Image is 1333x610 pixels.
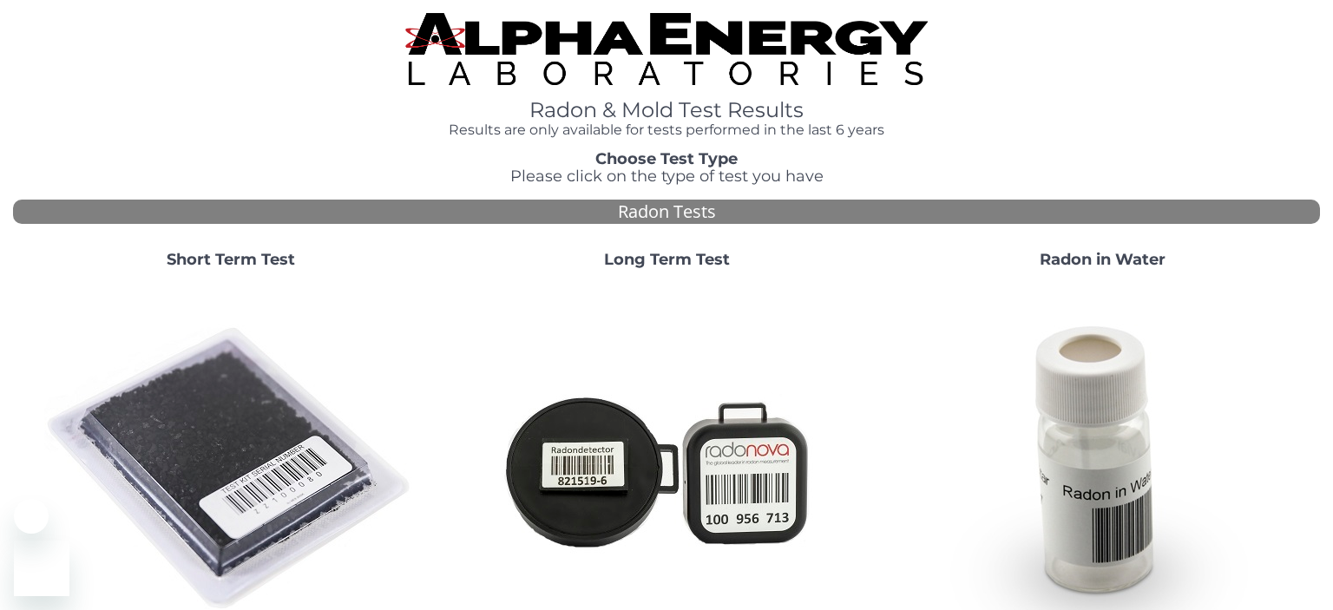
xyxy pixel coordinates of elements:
strong: Long Term Test [604,250,730,269]
span: Please click on the type of test you have [510,167,824,186]
strong: Choose Test Type [595,149,738,168]
strong: Radon in Water [1040,250,1166,269]
div: Radon Tests [13,200,1320,225]
img: TightCrop.jpg [405,13,928,85]
strong: Short Term Test [167,250,295,269]
h1: Radon & Mold Test Results [405,99,928,121]
h4: Results are only available for tests performed in the last 6 years [405,122,928,138]
iframe: Button to launch messaging window [14,541,69,596]
iframe: Close message [14,499,49,534]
